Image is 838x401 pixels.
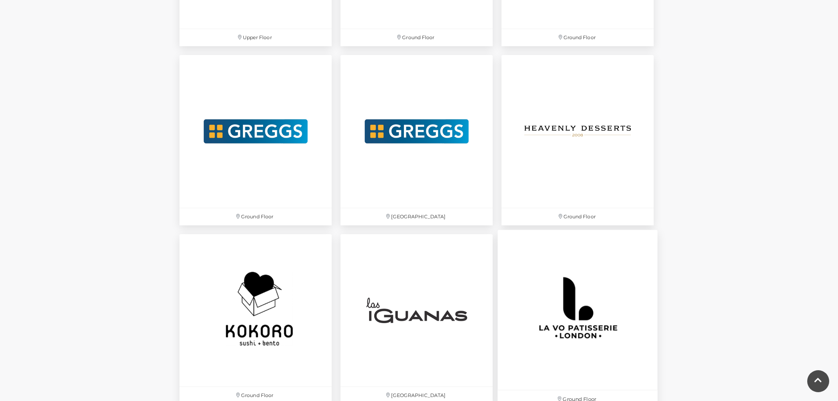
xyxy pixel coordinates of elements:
[501,29,654,46] p: Ground Floor
[336,51,497,229] a: [GEOGRAPHIC_DATA]
[179,29,332,46] p: Upper Floor
[340,208,493,225] p: [GEOGRAPHIC_DATA]
[340,29,493,46] p: Ground Floor
[179,208,332,225] p: Ground Floor
[501,208,654,225] p: Ground Floor
[497,51,658,229] a: Ground Floor
[175,51,336,229] a: Ground Floor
